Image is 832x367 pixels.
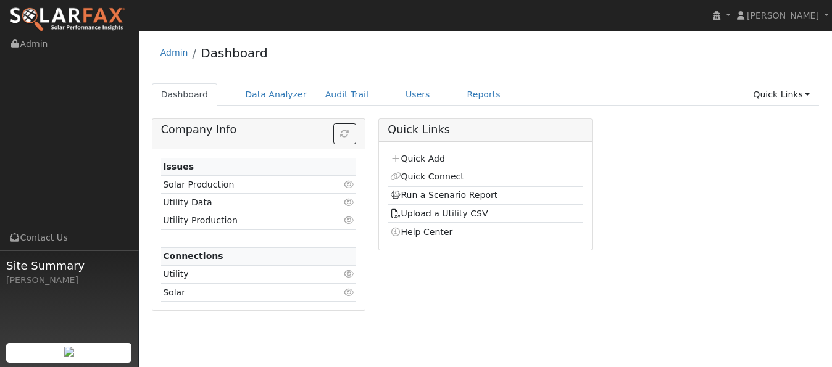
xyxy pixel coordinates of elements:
a: Quick Links [744,83,819,106]
span: [PERSON_NAME] [747,10,819,20]
a: Reports [458,83,510,106]
strong: Issues [163,162,194,171]
td: Utility Data [161,194,325,212]
h5: Quick Links [388,123,583,136]
td: Solar Production [161,176,325,194]
i: Click to view [343,270,354,278]
img: retrieve [64,347,74,357]
strong: Connections [163,251,223,261]
i: Click to view [343,288,354,297]
a: Dashboard [152,83,218,106]
a: Admin [160,47,188,57]
a: Quick Add [390,154,445,163]
td: Solar [161,284,325,302]
img: SolarFax [9,7,125,33]
div: [PERSON_NAME] [6,274,132,287]
a: Data Analyzer [236,83,316,106]
a: Quick Connect [390,171,464,181]
a: Users [396,83,439,106]
i: Click to view [343,216,354,225]
a: Dashboard [201,46,268,60]
a: Upload a Utility CSV [390,208,488,218]
h5: Company Info [161,123,356,136]
a: Run a Scenario Report [390,190,498,200]
a: Audit Trail [316,83,378,106]
td: Utility [161,265,325,283]
a: Help Center [390,227,453,237]
i: Click to view [343,180,354,189]
td: Utility Production [161,212,325,229]
span: Site Summary [6,257,132,274]
i: Click to view [343,198,354,207]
